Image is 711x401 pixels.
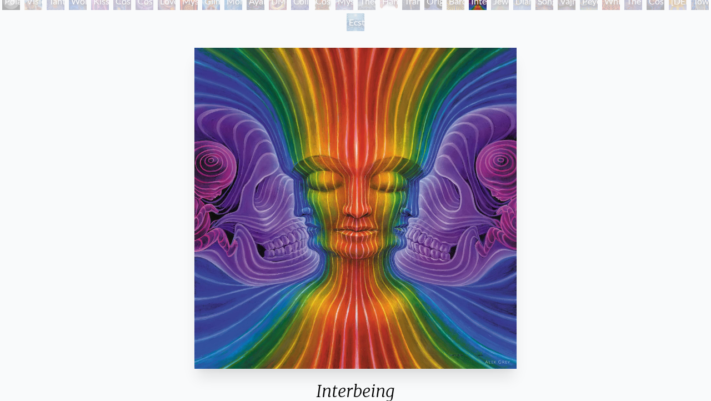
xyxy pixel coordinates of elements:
[194,48,517,369] img: Interbeing-2002-Alex-Grey-watermarked.jpg
[347,13,364,31] div: Ecstasy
